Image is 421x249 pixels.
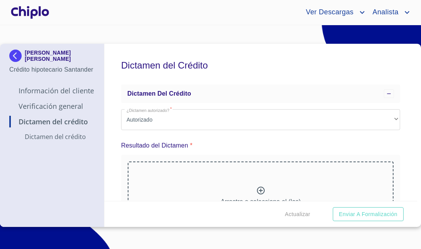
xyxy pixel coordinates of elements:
p: [PERSON_NAME] [PERSON_NAME] [25,50,95,62]
div: Dictamen del crédito [121,84,400,103]
h5: Dictamen del Crédito [121,50,400,81]
div: [PERSON_NAME] [PERSON_NAME] [9,50,95,65]
p: Crédito hipotecario Santander [9,65,95,74]
button: Enviar a Formalización [333,207,404,222]
p: Dictamen del crédito [9,132,95,141]
span: Analista [367,6,402,19]
p: Resultado del Dictamen [121,141,188,150]
p: Dictamen del Crédito [9,117,95,126]
div: Autorizado [121,109,400,130]
button: account of current user [300,6,366,19]
img: Docupass spot blue [9,50,25,62]
span: Ver Descargas [300,6,357,19]
button: account of current user [367,6,412,19]
button: Actualizar [282,207,313,222]
span: Actualizar [285,210,310,219]
span: Enviar a Formalización [339,210,397,219]
p: Arrastra o selecciona el (los) documento(s) para agregar [221,197,301,216]
span: Dictamen del crédito [127,90,191,97]
p: Verificación General [9,101,95,111]
p: Información del Cliente [9,86,95,95]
